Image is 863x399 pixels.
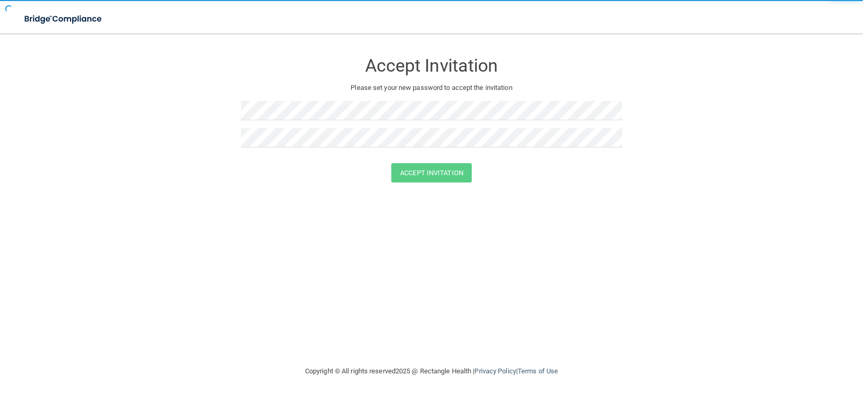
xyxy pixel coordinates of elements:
a: Privacy Policy [474,367,516,375]
h3: Accept Invitation [241,56,622,75]
a: Terms of Use [518,367,558,375]
p: Please set your new password to accept the invitation [249,82,614,94]
button: Accept Invitation [391,163,472,183]
img: bridge_compliance_login_screen.278c3ca4.svg [16,8,112,30]
div: Copyright © All rights reserved 2025 @ Rectangle Health | | [241,355,622,388]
